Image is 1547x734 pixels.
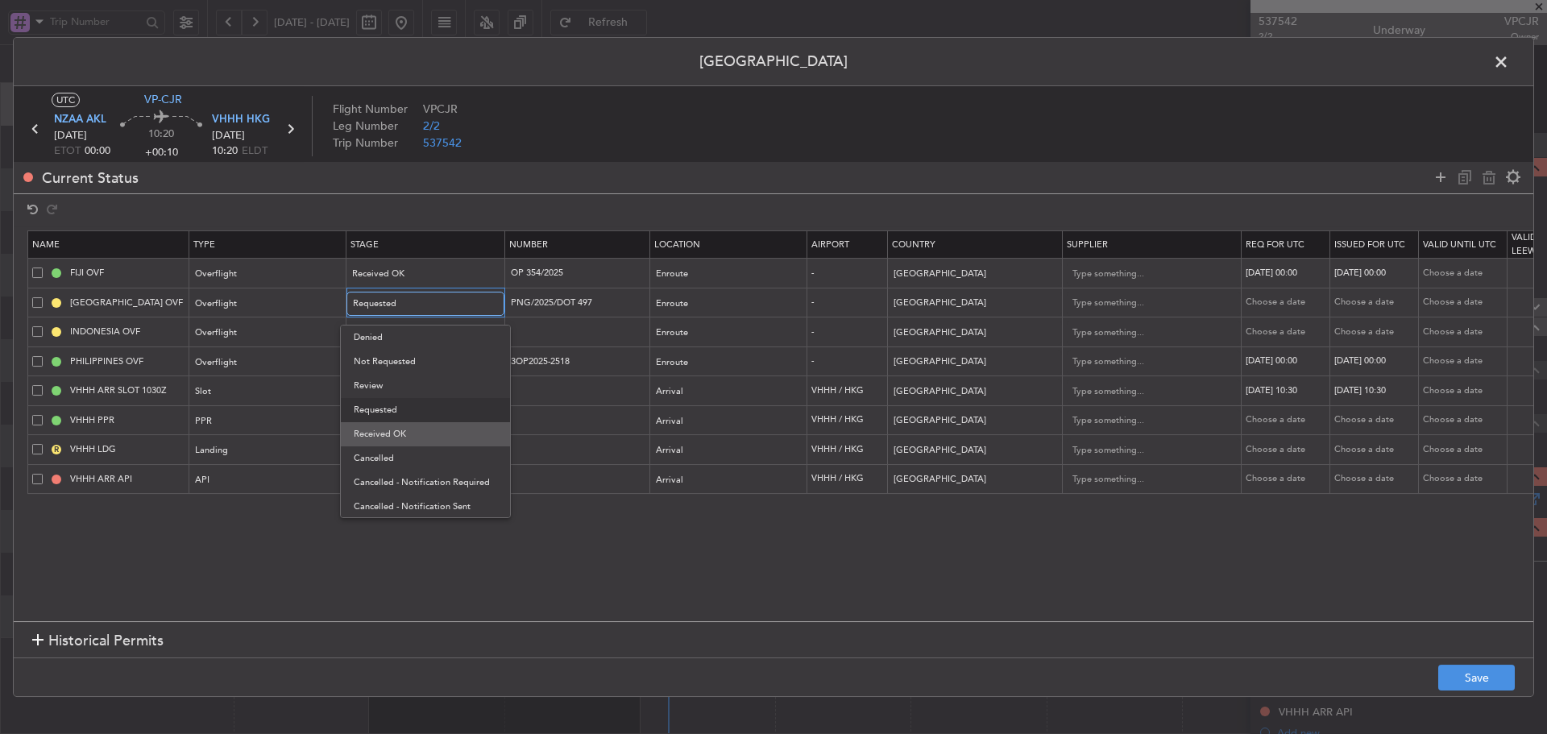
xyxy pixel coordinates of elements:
span: Received OK [354,422,497,446]
span: Review [354,374,497,398]
span: Not Requested [354,350,497,374]
span: Requested [354,398,497,422]
span: Cancelled - Notification Sent [354,495,497,519]
span: Cancelled - Notification Required [354,471,497,495]
span: Cancelled [354,446,497,471]
span: Denied [354,326,497,350]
